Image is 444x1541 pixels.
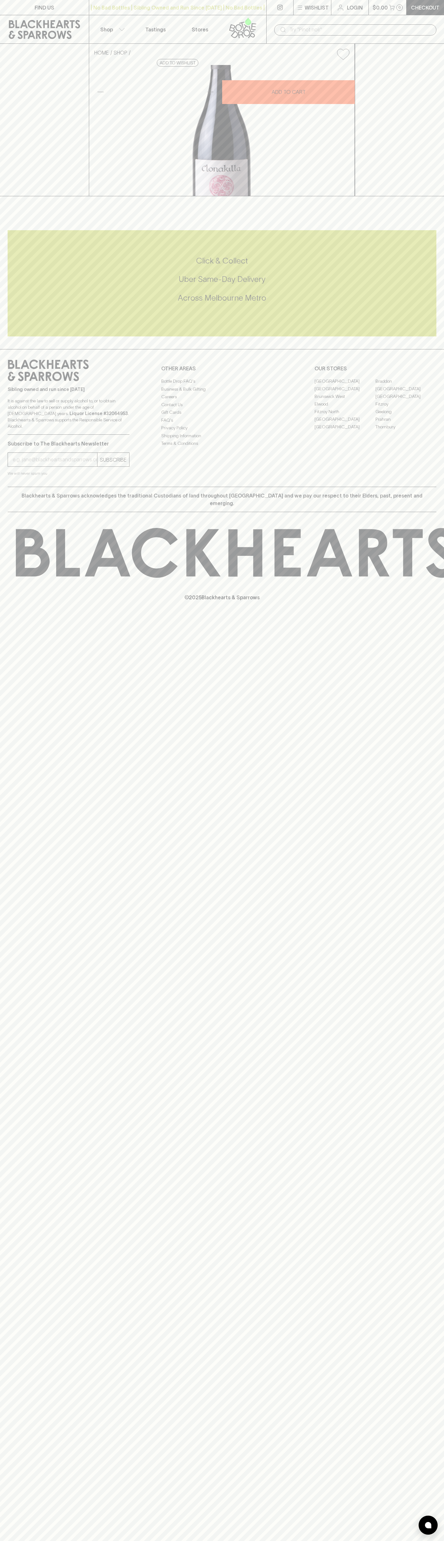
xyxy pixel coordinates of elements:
[315,423,375,431] a: [GEOGRAPHIC_DATA]
[373,4,388,11] p: $0.00
[347,4,363,11] p: Login
[289,25,431,35] input: Try "Pinot noir"
[8,256,436,266] h5: Click & Collect
[272,88,306,96] p: ADD TO CART
[375,408,436,415] a: Geelong
[8,386,129,393] p: Sibling owned and run since [DATE]
[178,15,222,43] a: Stores
[161,378,283,385] a: Bottle Drop FAQ's
[398,6,401,9] p: 0
[335,46,352,62] button: Add to wishlist
[375,393,436,400] a: [GEOGRAPHIC_DATA]
[315,365,436,372] p: OUR STORES
[133,15,178,43] a: Tastings
[89,15,134,43] button: Shop
[145,26,166,33] p: Tastings
[12,492,432,507] p: Blackhearts & Sparrows acknowledges the traditional Custodians of land throughout [GEOGRAPHIC_DAT...
[375,415,436,423] a: Prahran
[315,385,375,393] a: [GEOGRAPHIC_DATA]
[375,385,436,393] a: [GEOGRAPHIC_DATA]
[94,50,109,55] a: HOME
[114,50,127,55] a: SHOP
[8,398,129,429] p: It is against the law to sell or supply alcohol to, or to obtain alcohol on behalf of a person un...
[192,26,208,33] p: Stores
[161,401,283,408] a: Contact Us
[161,365,283,372] p: OTHER AREAS
[100,456,127,464] p: SUBSCRIBE
[70,411,128,416] strong: Liquor License #32064953
[8,293,436,303] h5: Across Melbourne Metro
[161,393,283,401] a: Careers
[100,26,113,33] p: Shop
[315,377,375,385] a: [GEOGRAPHIC_DATA]
[8,230,436,336] div: Call to action block
[161,424,283,432] a: Privacy Policy
[8,440,129,447] p: Subscribe to The Blackhearts Newsletter
[97,453,129,466] button: SUBSCRIBE
[375,400,436,408] a: Fitzroy
[315,408,375,415] a: Fitzroy North
[157,59,198,67] button: Add to wishlist
[222,80,355,104] button: ADD TO CART
[8,274,436,284] h5: Uber Same-Day Delivery
[89,65,355,196] img: 37221.png
[315,400,375,408] a: Elwood
[375,423,436,431] a: Thornbury
[375,377,436,385] a: Braddon
[161,416,283,424] a: FAQ's
[161,385,283,393] a: Business & Bulk Gifting
[161,440,283,447] a: Terms & Conditions
[305,4,329,11] p: Wishlist
[13,455,97,465] input: e.g. jane@blackheartsandsparrows.com.au
[315,393,375,400] a: Brunswick West
[411,4,440,11] p: Checkout
[161,432,283,439] a: Shipping Information
[161,409,283,416] a: Gift Cards
[35,4,54,11] p: FIND US
[425,1522,431,1528] img: bubble-icon
[315,415,375,423] a: [GEOGRAPHIC_DATA]
[8,470,129,477] p: We will never spam you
